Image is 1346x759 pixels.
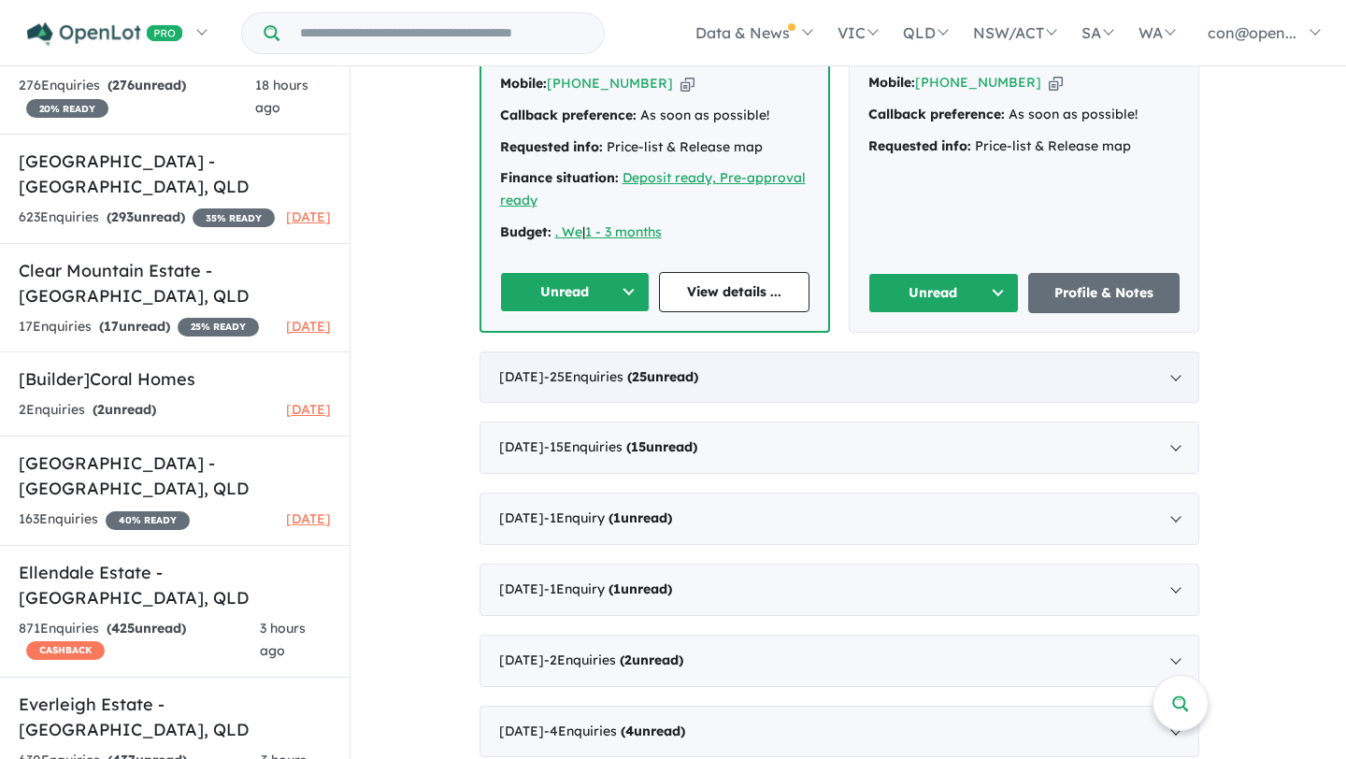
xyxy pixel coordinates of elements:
[286,510,331,527] span: [DATE]
[480,422,1199,474] div: [DATE]
[659,272,809,312] a: View details ...
[480,564,1199,616] div: [DATE]
[500,136,809,159] div: Price-list & Release map
[286,318,331,335] span: [DATE]
[621,723,685,739] strong: ( unread)
[193,208,275,227] span: 35 % READY
[544,580,672,597] span: - 1 Enquir y
[500,223,551,240] strong: Budget:
[19,207,275,229] div: 623 Enquir ies
[19,508,190,531] div: 163 Enquir ies
[500,138,603,155] strong: Requested info:
[286,208,331,225] span: [DATE]
[112,77,135,93] span: 276
[868,74,915,91] strong: Mobile:
[680,74,694,93] button: Copy
[625,723,634,739] span: 4
[19,366,331,392] h5: [Builder] Coral Homes
[178,318,259,337] span: 25 % READY
[544,368,698,385] span: - 25 Enquir ies
[585,223,662,240] a: 1 - 3 months
[613,509,621,526] span: 1
[1049,73,1063,93] button: Copy
[107,620,186,637] strong: ( unread)
[868,136,1180,158] div: Price-list & Release map
[27,22,183,46] img: Openlot PRO Logo White
[19,692,331,742] h5: Everleigh Estate - [GEOGRAPHIC_DATA] , QLD
[624,652,632,668] span: 2
[99,318,170,335] strong: ( unread)
[868,106,1005,122] strong: Callback preference:
[1208,23,1296,42] span: con@open...
[544,509,672,526] span: - 1 Enquir y
[915,74,1041,91] a: [PHONE_NUMBER]
[19,560,331,610] h5: Ellendale Estate - [GEOGRAPHIC_DATA] , QLD
[868,104,1180,126] div: As soon as possible!
[544,652,683,668] span: - 2 Enquir ies
[107,208,185,225] strong: ( unread)
[93,401,156,418] strong: ( unread)
[500,107,637,123] strong: Callback preference:
[868,273,1020,313] button: Unread
[104,318,119,335] span: 17
[19,451,331,501] h5: [GEOGRAPHIC_DATA] - [GEOGRAPHIC_DATA] , QLD
[555,223,582,240] a: . We
[111,208,134,225] span: 293
[631,438,646,455] span: 15
[19,399,156,422] div: 2 Enquir ies
[627,368,698,385] strong: ( unread)
[19,149,331,199] h5: [GEOGRAPHIC_DATA] - [GEOGRAPHIC_DATA] , QLD
[19,258,331,308] h5: Clear Mountain Estate - [GEOGRAPHIC_DATA] , QLD
[868,137,971,154] strong: Requested info:
[283,13,600,53] input: Try estate name, suburb, builder or developer
[19,618,260,663] div: 871 Enquir ies
[500,75,547,92] strong: Mobile:
[107,77,186,93] strong: ( unread)
[480,635,1199,687] div: [DATE]
[26,641,105,660] span: CASHBACK
[544,438,697,455] span: - 15 Enquir ies
[500,272,651,312] button: Unread
[626,438,697,455] strong: ( unread)
[632,368,647,385] span: 25
[480,706,1199,758] div: [DATE]
[19,75,255,120] div: 276 Enquir ies
[26,99,108,118] span: 20 % READY
[480,351,1199,404] div: [DATE]
[609,509,672,526] strong: ( unread)
[1028,273,1180,313] a: Profile & Notes
[111,620,135,637] span: 425
[620,652,683,668] strong: ( unread)
[97,401,105,418] span: 2
[500,105,809,127] div: As soon as possible!
[544,723,685,739] span: - 4 Enquir ies
[106,511,190,530] span: 40 % READY
[480,493,1199,545] div: [DATE]
[500,169,619,186] strong: Finance situation:
[286,401,331,418] span: [DATE]
[255,77,308,116] span: 18 hours ago
[613,580,621,597] span: 1
[609,580,672,597] strong: ( unread)
[500,222,809,244] div: |
[260,620,306,659] span: 3 hours ago
[19,316,259,338] div: 17 Enquir ies
[500,169,806,208] a: Deposit ready, Pre-approval ready
[547,75,673,92] a: [PHONE_NUMBER]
